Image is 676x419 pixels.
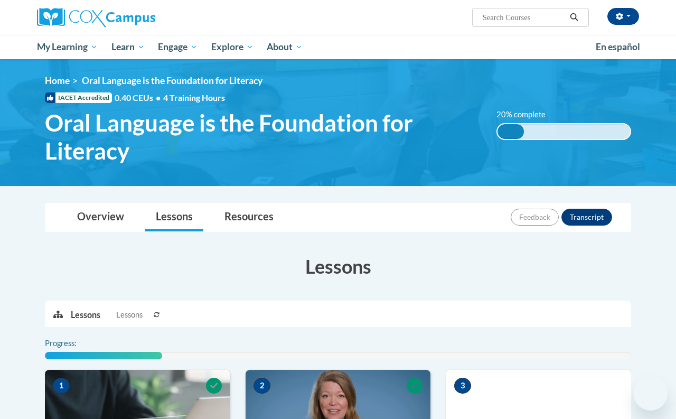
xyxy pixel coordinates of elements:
[596,41,640,52] span: En español
[561,209,612,226] button: Transcript
[111,41,145,53] span: Learn
[454,378,471,394] span: 3
[497,124,524,139] div: 20% complete
[634,377,668,411] iframe: Button to launch messaging window
[37,41,98,53] span: My Learning
[253,378,270,394] span: 2
[67,203,135,231] a: Overview
[151,35,204,59] a: Engage
[45,92,112,103] span: IACET Accredited
[82,75,262,86] span: Oral Language is the Foundation for Literacy
[30,35,105,59] a: My Learning
[214,203,284,231] a: Resources
[163,92,225,103] span: 4 Training Hours
[145,203,203,231] a: Lessons
[37,8,155,27] img: Cox Campus
[260,35,310,59] a: About
[607,8,639,25] button: Account Settings
[482,11,566,24] input: Search Courses
[45,109,481,165] span: Oral Language is the Foundation for Literacy
[71,309,100,321] p: Lessons
[29,35,647,59] div: Main menu
[115,92,163,104] span: 0.40 CEUs
[116,309,143,321] span: Lessons
[589,36,647,58] a: En español
[511,209,559,226] button: Feedback
[496,109,557,120] label: 20% complete
[53,378,70,394] span: 1
[45,338,106,349] label: Progress:
[37,8,227,27] a: Cox Campus
[45,253,631,280] h3: Lessons
[211,41,253,53] span: Explore
[267,41,303,53] span: About
[204,35,260,59] a: Explore
[45,75,70,86] a: Home
[105,35,152,59] a: Learn
[158,41,198,53] span: Engage
[566,11,582,24] button: Search
[156,92,161,103] span: •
